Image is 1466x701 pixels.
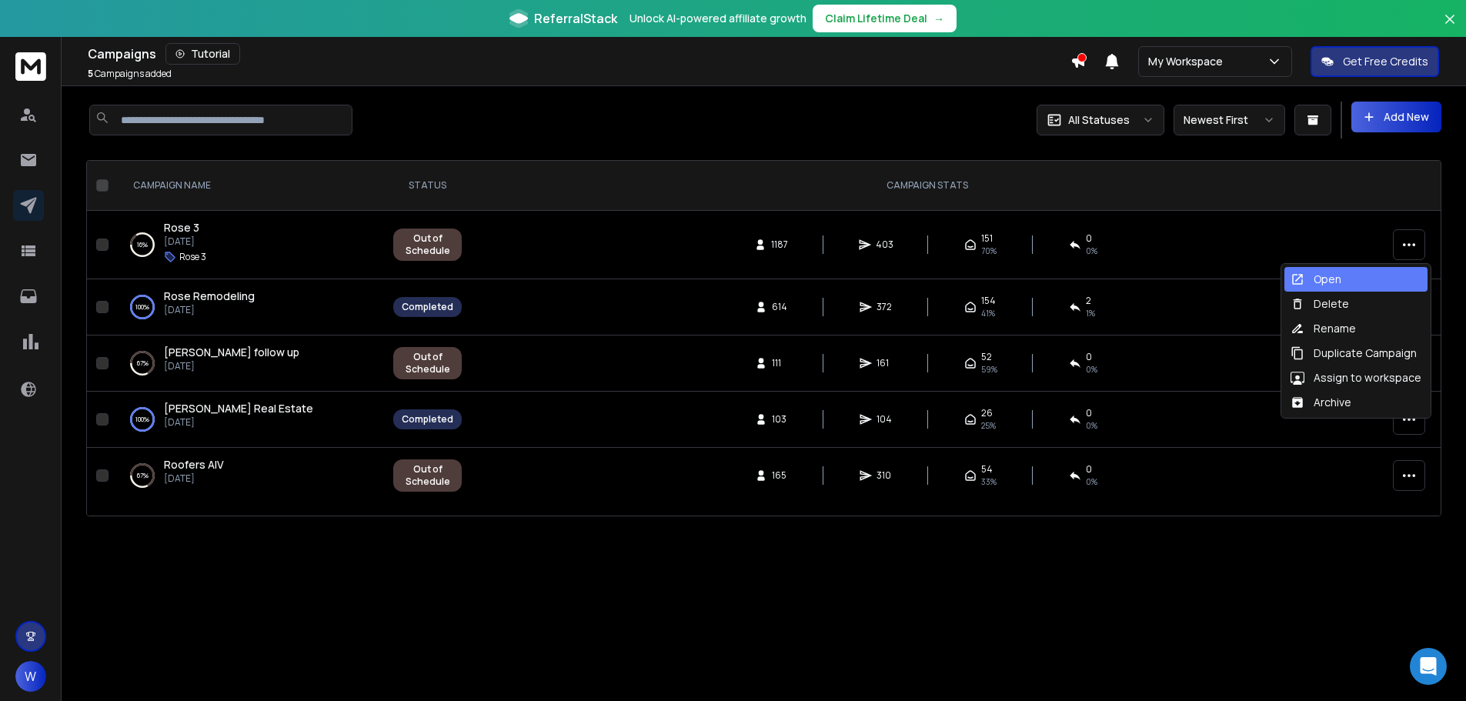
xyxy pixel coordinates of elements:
p: [DATE] [164,304,255,316]
span: 5 [88,67,93,80]
div: Rename [1291,321,1356,336]
span: 154 [981,295,996,307]
div: Archive [1291,395,1351,410]
button: Newest First [1174,105,1285,135]
span: 614 [772,301,787,313]
div: Out of Schedule [402,463,453,488]
span: 2 [1086,295,1091,307]
th: CAMPAIGN NAME [115,161,384,211]
a: Rose 3 [164,220,199,235]
p: 67 % [137,356,149,371]
th: STATUS [384,161,471,211]
button: Add New [1351,102,1441,132]
span: 372 [877,301,892,313]
span: Rose Remodeling [164,289,255,303]
td: 67%Roofers AIV[DATE] [115,448,384,504]
span: → [933,11,944,26]
div: Completed [402,413,453,426]
span: 52 [981,351,992,363]
span: 0 % [1086,476,1097,488]
p: All Statuses [1068,112,1130,128]
div: Completed [402,301,453,313]
td: 100%[PERSON_NAME] Real Estate[DATE] [115,392,384,448]
p: [DATE] [164,360,299,372]
span: 310 [877,469,892,482]
span: 161 [877,357,892,369]
td: 100%Rose Remodeling[DATE] [115,279,384,335]
span: 1187 [771,239,788,251]
span: 165 [772,469,787,482]
button: Get Free Credits [1311,46,1439,77]
div: Out of Schedule [402,351,453,376]
span: 33 % [981,476,997,488]
span: 41 % [981,307,995,319]
div: Open [1291,272,1341,287]
a: Roofers AIV [164,457,224,472]
p: Rose 3 [179,251,206,263]
span: 25 % [981,419,996,432]
p: 100 % [135,299,149,315]
span: 0 % [1086,419,1097,432]
p: My Workspace [1148,54,1229,69]
p: 16 % [137,237,148,252]
p: 67 % [137,468,149,483]
th: CAMPAIGN STATS [471,161,1384,211]
span: 104 [877,413,892,426]
span: Roofers AIV [164,457,224,472]
div: Campaigns [88,43,1070,65]
span: 1 % [1086,307,1095,319]
td: 67%[PERSON_NAME] follow up[DATE] [115,335,384,392]
span: 54 [981,463,993,476]
a: [PERSON_NAME] follow up [164,345,299,360]
span: 0 [1086,351,1092,363]
span: 59 % [981,363,997,376]
button: Claim Lifetime Deal→ [813,5,957,32]
button: Close banner [1440,9,1460,46]
span: 0 [1086,407,1092,419]
span: 103 [772,413,787,426]
td: 16%Rose 3[DATE]Rose 3 [115,211,384,279]
span: ReferralStack [534,9,617,28]
span: 111 [772,357,787,369]
span: 26 [981,407,993,419]
span: 0 % [1086,245,1097,257]
div: Assign to workspace [1291,370,1421,386]
a: Rose Remodeling [164,289,255,304]
span: 151 [981,232,993,245]
p: [DATE] [164,235,206,248]
span: 0 [1086,232,1092,245]
p: [DATE] [164,472,224,485]
div: Delete [1291,296,1349,312]
div: Open Intercom Messenger [1410,648,1447,685]
span: [PERSON_NAME] follow up [164,345,299,359]
p: [DATE] [164,416,313,429]
p: 100 % [135,412,149,427]
span: 0 [1086,463,1092,476]
span: Rose 3 [164,220,199,235]
p: Campaigns added [88,68,172,80]
a: [PERSON_NAME] Real Estate [164,401,313,416]
span: 70 % [981,245,997,257]
button: W [15,661,46,692]
button: Tutorial [165,43,240,65]
div: Out of Schedule [402,232,453,257]
p: Unlock AI-powered affiliate growth [629,11,806,26]
span: 0 % [1086,363,1097,376]
span: 403 [876,239,893,251]
p: Get Free Credits [1343,54,1428,69]
div: Duplicate Campaign [1291,345,1417,361]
